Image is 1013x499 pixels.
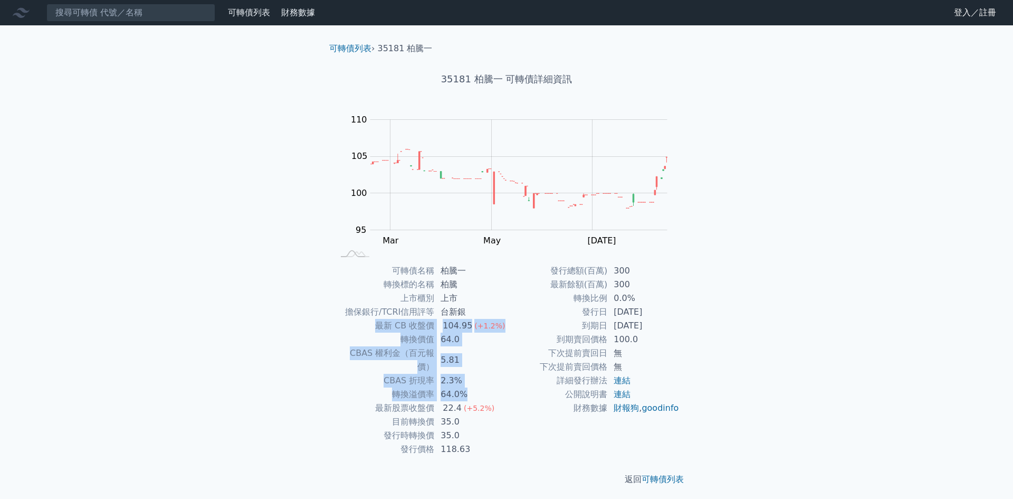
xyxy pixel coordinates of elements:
td: 轉換溢價率 [333,388,434,401]
td: 發行日 [506,305,607,319]
td: 詳細發行辦法 [506,374,607,388]
td: 柏騰一 [434,264,506,278]
iframe: Chat Widget [960,448,1013,499]
div: 22.4 [441,401,464,415]
td: 300 [607,278,680,291]
td: 上市櫃別 [333,291,434,305]
li: › [329,42,375,55]
span: (+1.2%) [474,322,505,330]
td: 下次提前賣回價格 [506,360,607,374]
a: 可轉債列表 [642,474,684,484]
tspan: 95 [356,225,366,235]
td: 發行時轉換價 [333,429,434,442]
td: 柏騰 [434,278,506,291]
a: 可轉債列表 [329,43,371,53]
td: 到期賣回價格 [506,333,607,346]
td: 台新銀 [434,305,506,319]
td: , [607,401,680,415]
td: 無 [607,360,680,374]
td: 可轉債名稱 [333,264,434,278]
td: 上市 [434,291,506,305]
a: goodinfo [642,403,678,413]
td: 5.81 [434,346,506,374]
input: 搜尋可轉債 代號／名稱 [46,4,215,22]
td: CBAS 權利金（百元報價） [333,346,434,374]
a: 連結 [614,389,630,399]
g: Chart [346,115,683,246]
td: 300 [607,264,680,278]
td: 發行總額(百萬) [506,264,607,278]
tspan: 100 [351,188,367,198]
tspan: May [483,236,501,246]
td: 公開說明書 [506,388,607,401]
td: 35.0 [434,429,506,442]
td: 最新餘額(百萬) [506,278,607,291]
td: 118.63 [434,442,506,456]
a: 登入／註冊 [945,4,1005,21]
a: 財務數據 [281,7,315,17]
td: 無 [607,346,680,360]
td: 轉換比例 [506,291,607,305]
h1: 35181 柏騰一 可轉債詳細資訊 [321,72,692,87]
tspan: Mar [383,236,399,246]
td: 最新 CB 收盤價 [333,319,434,333]
td: CBAS 折現率 [333,374,434,388]
td: 最新股票收盤價 [333,401,434,415]
td: [DATE] [607,319,680,333]
td: 發行價格 [333,442,434,456]
td: 2.3% [434,374,506,388]
td: 35.0 [434,415,506,429]
tspan: [DATE] [587,236,616,246]
td: 到期日 [506,319,607,333]
td: 轉換價值 [333,333,434,346]
a: 連結 [614,375,630,385]
td: 目前轉換價 [333,415,434,429]
a: 財報狗 [614,403,639,413]
li: 35181 柏騰一 [378,42,433,55]
td: [DATE] [607,305,680,319]
td: 下次提前賣回日 [506,346,607,360]
td: 0.0% [607,291,680,305]
div: 104.95 [441,319,474,333]
td: 64.0% [434,388,506,401]
td: 轉換標的名稱 [333,278,434,291]
tspan: 105 [351,151,368,161]
a: 可轉債列表 [228,7,270,17]
tspan: 110 [351,115,367,125]
td: 財務數據 [506,401,607,415]
div: 聊天小工具 [960,448,1013,499]
td: 64.0 [434,333,506,346]
span: (+5.2%) [464,404,494,412]
p: 返回 [321,473,692,486]
td: 擔保銀行/TCRI信用評等 [333,305,434,319]
td: 100.0 [607,333,680,346]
